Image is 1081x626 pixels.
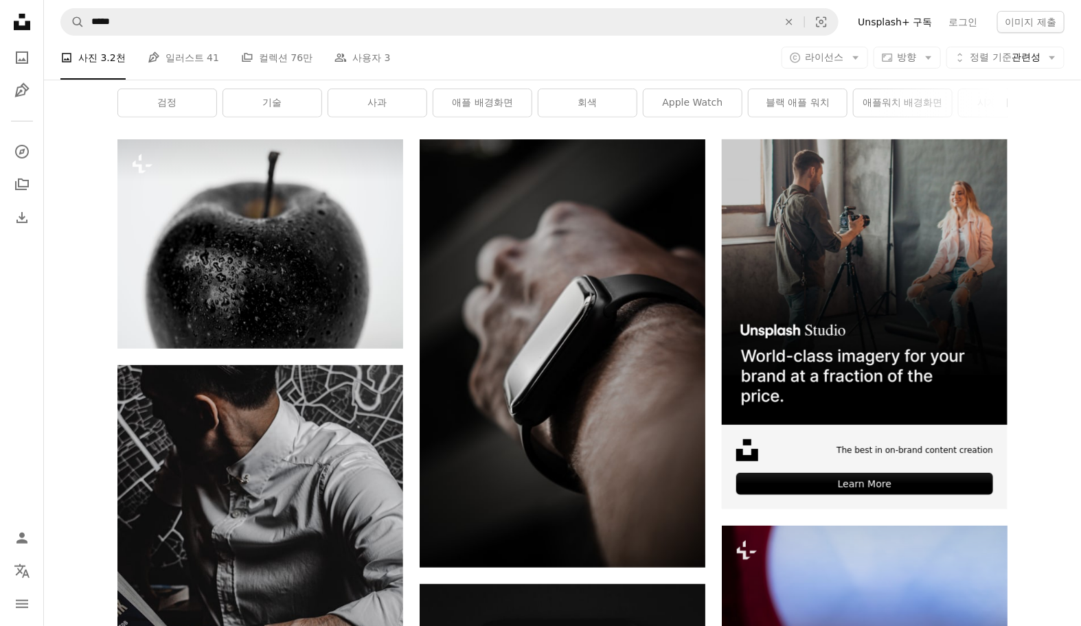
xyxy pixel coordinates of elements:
img: 흰색 배경에 고립 된 사과의 매크로 샷 [117,139,403,349]
a: 컬렉션 [8,171,36,198]
span: 라이선스 [806,51,844,62]
a: 로그인 / 가입 [8,524,36,552]
a: 일러스트 41 [148,36,219,80]
span: 방향 [898,51,917,62]
a: 검은 색과 은색 시계를 착용 한 사람 [420,347,705,360]
button: 시각적 검색 [805,9,838,35]
span: 관련성 [970,51,1040,65]
button: 라이선스 [782,47,868,69]
a: 애플 배경화면 [433,89,532,117]
a: 로그인 [941,11,986,33]
a: Unsplash+ 구독 [850,11,940,33]
a: 다운로드 내역 [8,204,36,231]
img: file-1631678316303-ed18b8b5cb9cimage [736,439,758,461]
button: Unsplash 검색 [61,9,84,35]
a: 사용자 3 [334,36,390,80]
a: 블랙 애플 워치 [749,89,847,117]
a: 사진 [8,44,36,71]
button: 정렬 기준관련성 [946,47,1065,69]
img: 검은 색과 은색 시계를 착용 한 사람 [420,139,705,568]
button: 언어 [8,557,36,585]
span: 41 [207,50,219,65]
a: 사과 [328,89,426,117]
a: 시계 배경화면 [959,89,1057,117]
button: 방향 [874,47,941,69]
span: 3 [385,50,391,65]
a: 검정 [118,89,216,117]
a: 흰색 배경에 고립 된 사과의 매크로 샷 [117,237,403,250]
a: Apple Watch [644,89,742,117]
a: 컬렉션 76만 [241,36,312,80]
button: 이미지 제출 [997,11,1065,33]
a: 일러스트 [8,77,36,104]
button: 메뉴 [8,590,36,618]
span: The best in on-brand content creation [837,445,993,456]
a: 회색 [538,89,637,117]
div: Learn More [736,473,993,495]
button: 삭제 [774,9,804,35]
form: 사이트 전체에서 이미지 찾기 [60,8,839,36]
a: 기술 [223,89,321,117]
a: 탐색 [8,138,36,165]
a: 홈 — Unsplash [8,8,36,38]
a: 애플워치 배경화면 [854,89,952,117]
a: The best in on-brand content creationLearn More [722,139,1008,509]
a: 회색 드레스 셔츠를 입은 남자 검은 가죽 스트랩 실버 라운드 아날로그 시계 [117,572,403,585]
span: 정렬 기준 [970,51,1012,62]
span: 76만 [291,50,312,65]
img: file-1715651741414-859baba4300dimage [722,139,1008,425]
